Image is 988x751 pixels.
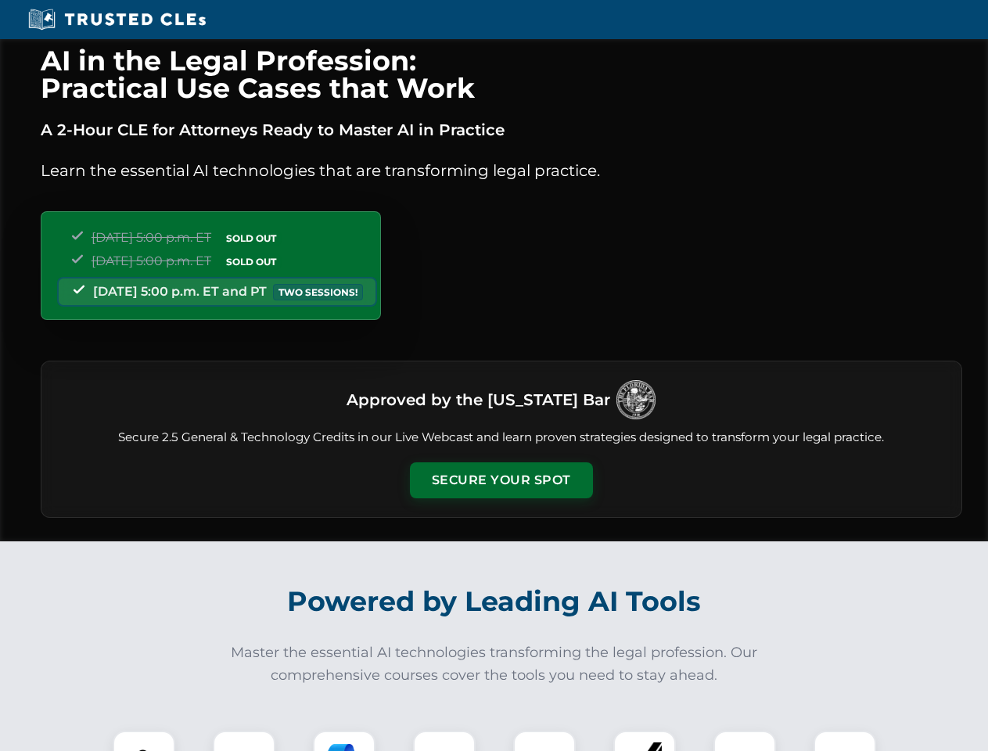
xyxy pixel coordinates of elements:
h3: Approved by the [US_STATE] Bar [347,386,610,414]
span: SOLD OUT [221,230,282,246]
h1: AI in the Legal Profession: Practical Use Cases that Work [41,47,962,102]
h2: Powered by Leading AI Tools [61,574,928,629]
p: Master the essential AI technologies transforming the legal profession. Our comprehensive courses... [221,641,768,687]
button: Secure Your Spot [410,462,593,498]
img: Logo [616,380,656,419]
span: [DATE] 5:00 p.m. ET [92,230,211,245]
span: [DATE] 5:00 p.m. ET [92,253,211,268]
img: Trusted CLEs [23,8,210,31]
p: Secure 2.5 General & Technology Credits in our Live Webcast and learn proven strategies designed ... [60,429,943,447]
p: Learn the essential AI technologies that are transforming legal practice. [41,158,962,183]
p: A 2-Hour CLE for Attorneys Ready to Master AI in Practice [41,117,962,142]
span: SOLD OUT [221,253,282,270]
